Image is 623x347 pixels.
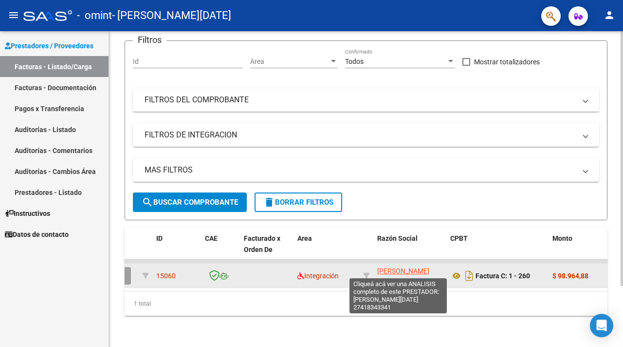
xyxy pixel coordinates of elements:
mat-icon: person [604,9,615,21]
datatable-header-cell: Monto [549,228,607,271]
button: Borrar Filtros [255,193,342,212]
div: 27418343341 [377,266,442,286]
div: 1 total [125,291,607,316]
span: [PERSON_NAME][DATE] [377,267,429,286]
strong: Factura C: 1 - 260 [476,272,530,280]
span: ID [156,234,163,242]
span: Buscar Comprobante [142,198,238,207]
h3: Filtros [133,33,166,47]
span: Area [250,58,329,66]
span: Area [297,234,312,242]
mat-expansion-panel-header: FILTROS DEL COMPROBANTE [133,88,599,112]
span: CAE [205,234,218,242]
span: Prestadores / Proveedores [5,40,93,51]
span: - omint [77,5,112,26]
span: Mostrar totalizadores [474,56,540,68]
i: Descargar documento [463,268,476,284]
span: Datos de contacto [5,229,69,240]
datatable-header-cell: CAE [201,228,240,271]
span: Monto [552,234,572,242]
mat-icon: search [142,196,153,208]
mat-expansion-panel-header: FILTROS DE INTEGRACION [133,123,599,147]
mat-icon: menu [8,9,19,21]
mat-panel-title: FILTROS DE INTEGRACION [145,130,576,140]
mat-expansion-panel-header: MAS FILTROS [133,158,599,182]
span: CPBT [450,234,468,242]
datatable-header-cell: ID [152,228,201,271]
span: Facturado x Orden De [244,234,280,253]
span: Todos [345,58,364,65]
button: Buscar Comprobante [133,193,247,212]
span: Razón Social [377,234,418,242]
span: Borrar Filtros [263,198,333,207]
mat-panel-title: MAS FILTROS [145,165,576,175]
div: Open Intercom Messenger [590,314,613,337]
strong: $ 98.964,88 [552,272,588,280]
datatable-header-cell: CPBT [446,228,549,271]
mat-panel-title: FILTROS DEL COMPROBANTE [145,95,576,105]
mat-icon: delete [263,196,275,208]
span: 15060 [156,272,176,280]
datatable-header-cell: Razón Social [373,228,446,271]
datatable-header-cell: Area [293,228,359,271]
span: Integración [297,272,339,280]
span: - [PERSON_NAME][DATE] [112,5,231,26]
span: Instructivos [5,208,50,219]
datatable-header-cell: Facturado x Orden De [240,228,293,271]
